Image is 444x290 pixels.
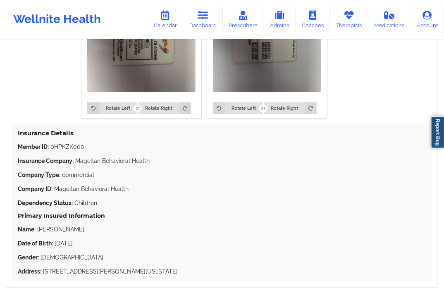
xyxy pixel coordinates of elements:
[263,6,296,33] a: Admins
[18,157,426,165] p: Magellan Behavioral Health
[18,253,426,262] p: [DEMOGRAPHIC_DATA]
[183,6,223,33] a: Dashboard
[18,200,73,206] strong: Dependency Status:
[18,239,426,248] p: [DATE]
[18,144,49,150] strong: Member ID:
[18,199,426,207] p: Children
[411,6,444,33] a: Account
[18,172,60,178] strong: Company Type:
[87,102,137,114] button: Rotate Left
[18,267,426,276] p: [STREET_ADDRESS][PERSON_NAME][US_STATE]
[213,102,263,114] button: Rotate Left
[330,6,368,33] a: Therapists
[18,186,53,192] strong: Company ID:
[18,226,36,233] strong: Name:
[138,102,191,114] button: Rotate Right
[18,158,74,164] strong: Insurance Company:
[296,6,330,33] a: Coaches
[368,6,411,33] a: Medications
[264,102,317,114] button: Rotate Right
[18,225,426,233] p: [PERSON_NAME]
[18,171,426,179] p: commercial
[18,268,41,275] strong: Address:
[18,143,426,151] p: 0HPKZK000
[18,212,426,219] h5: Primary Insured Information
[431,116,444,149] a: Report Bug
[223,6,264,33] a: Prescribers
[18,129,426,137] h4: Insurance Details
[18,185,426,193] p: Magellan Behavioral Health
[18,254,39,261] strong: Gender:
[148,6,183,33] a: Calendar
[18,240,53,247] strong: Date of Birth:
